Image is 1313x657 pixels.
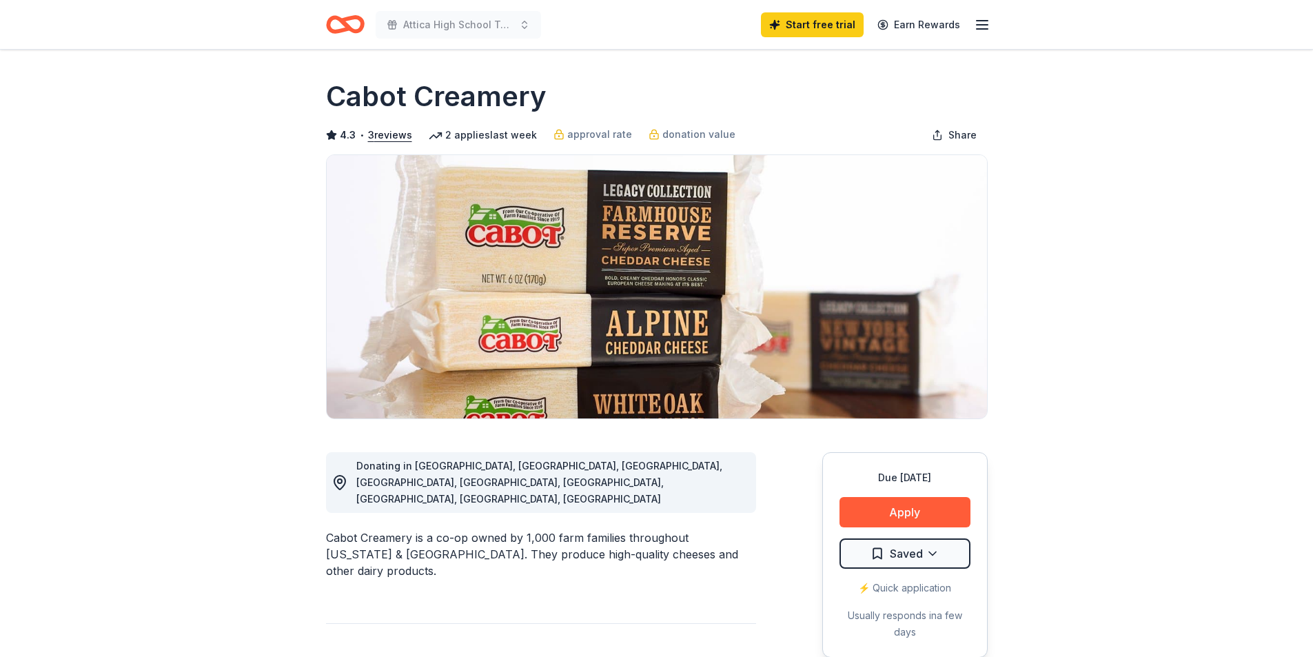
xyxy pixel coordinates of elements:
[403,17,513,33] span: Attica High School Teacher and Staff Appreciation
[839,497,970,527] button: Apply
[839,538,970,569] button: Saved
[869,12,968,37] a: Earn Rewards
[327,155,987,418] img: Image for Cabot Creamery
[662,126,735,143] span: donation value
[948,127,977,143] span: Share
[761,12,864,37] a: Start free trial
[839,469,970,486] div: Due [DATE]
[429,127,537,143] div: 2 applies last week
[649,126,735,143] a: donation value
[326,529,756,579] div: Cabot Creamery is a co-op owned by 1,000 farm families throughout [US_STATE] & [GEOGRAPHIC_DATA]....
[326,77,547,116] h1: Cabot Creamery
[921,121,988,149] button: Share
[356,460,722,505] span: Donating in [GEOGRAPHIC_DATA], [GEOGRAPHIC_DATA], [GEOGRAPHIC_DATA], [GEOGRAPHIC_DATA], [GEOGRAPH...
[368,127,412,143] button: 3reviews
[890,545,923,563] span: Saved
[376,11,541,39] button: Attica High School Teacher and Staff Appreciation
[839,580,970,596] div: ⚡️ Quick application
[567,126,632,143] span: approval rate
[359,130,364,141] span: •
[839,607,970,640] div: Usually responds in a few days
[340,127,356,143] span: 4.3
[553,126,632,143] a: approval rate
[326,8,365,41] a: Home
